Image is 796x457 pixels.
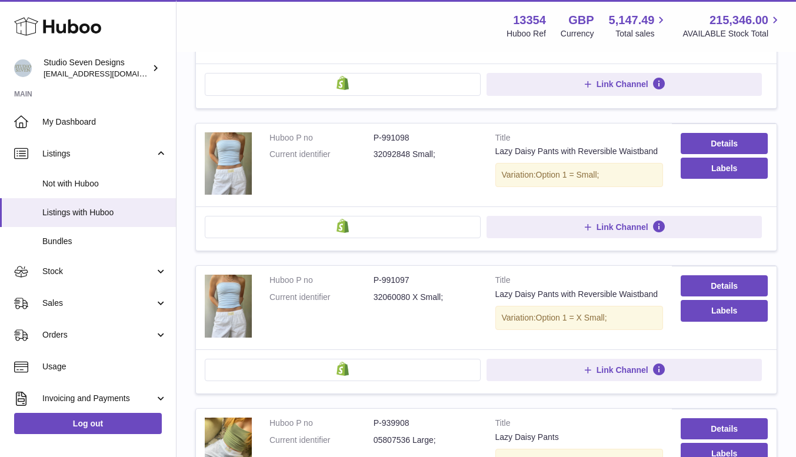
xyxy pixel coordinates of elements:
dd: P-939908 [374,418,478,429]
span: Bundles [42,236,167,247]
dd: P-991098 [374,132,478,144]
div: Huboo Ref [507,28,546,39]
dd: P-991097 [374,275,478,286]
dt: Huboo P no [269,418,374,429]
dd: 32092848 Small; [374,149,478,160]
strong: Title [495,132,664,146]
a: Details [681,418,768,439]
dt: Current identifier [269,149,374,160]
span: Stock [42,266,155,277]
strong: 13354 [513,12,546,28]
span: Usage [42,361,167,372]
a: Details [681,133,768,154]
a: 215,346.00 AVAILABLE Stock Total [682,12,782,39]
span: 215,346.00 [710,12,768,28]
button: Link Channel [487,216,762,238]
dd: 32060080 X Small; [374,292,478,303]
button: Link Channel [487,73,762,95]
div: Studio Seven Designs [44,57,149,79]
dt: Huboo P no [269,275,374,286]
img: shopify-small.png [337,362,349,376]
div: Variation: [495,163,664,187]
strong: GBP [568,12,594,28]
button: Labels [681,300,768,321]
span: 5,147.49 [609,12,655,28]
img: shopify-small.png [337,219,349,233]
span: Option 1 = X Small; [536,313,607,322]
span: Link Channel [597,365,648,375]
div: Currency [561,28,594,39]
img: contact.studiosevendesigns@gmail.com [14,59,32,77]
span: Orders [42,329,155,341]
span: Invoicing and Payments [42,393,155,404]
img: shopify-small.png [337,76,349,90]
span: Link Channel [597,222,648,232]
span: Link Channel [597,79,648,89]
span: Total sales [615,28,668,39]
span: Option 1 = Small; [536,170,600,179]
dd: 05807536 Large; [374,435,478,446]
div: Lazy Daisy Pants [495,432,664,443]
img: Lazy Daisy Pants with Reversible Waistband [205,132,252,195]
a: Log out [14,413,162,434]
span: Listings [42,148,155,159]
div: Lazy Daisy Pants with Reversible Waistband [495,146,664,157]
a: Details [681,275,768,296]
a: 5,147.49 Total sales [609,12,668,39]
span: Sales [42,298,155,309]
strong: Title [495,275,664,289]
button: Labels [681,158,768,179]
span: Not with Huboo [42,178,167,189]
button: Link Channel [487,359,762,381]
div: Lazy Daisy Pants with Reversible Waistband [495,289,664,300]
dt: Huboo P no [269,132,374,144]
dt: Current identifier [269,292,374,303]
div: Variation: [495,306,664,330]
span: [EMAIL_ADDRESS][DOMAIN_NAME] [44,69,173,78]
span: Listings with Huboo [42,207,167,218]
span: AVAILABLE Stock Total [682,28,782,39]
span: My Dashboard [42,116,167,128]
img: Lazy Daisy Pants with Reversible Waistband [205,275,252,338]
dt: Current identifier [269,435,374,446]
strong: Title [495,418,664,432]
